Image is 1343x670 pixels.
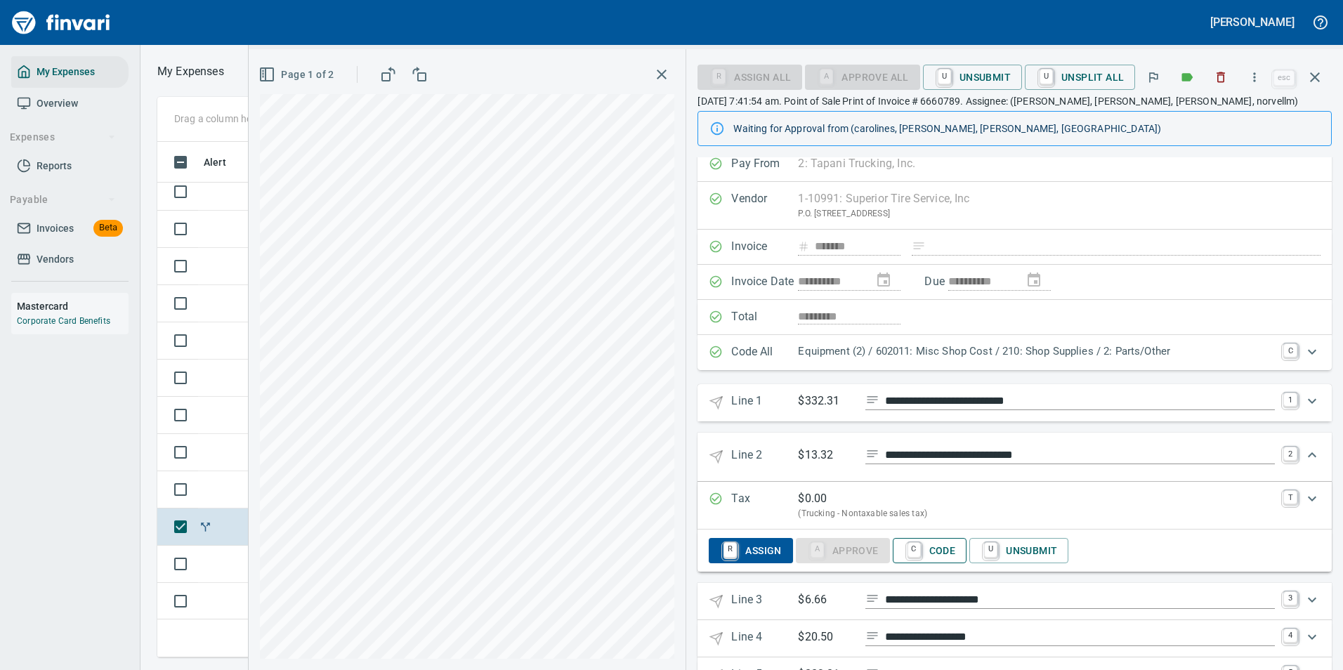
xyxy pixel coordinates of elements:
span: Unsplit All [1036,65,1124,89]
div: Expand [697,335,1332,370]
p: $20.50 [798,629,854,646]
a: U [984,542,997,558]
span: Page 1 of 2 [261,66,334,84]
div: Assign All [697,70,802,82]
button: RAssign [709,538,792,563]
button: CCode [893,538,967,563]
p: $ 0.00 [798,490,827,507]
span: Code [904,539,956,563]
a: InvoicesBeta [11,213,129,244]
span: My Expenses [37,63,95,81]
p: (Trucking - Nontaxable sales tax) [798,507,1275,521]
p: Tax [731,490,798,521]
a: esc [1273,70,1295,86]
button: UUnsubmit [969,538,1068,563]
p: Equipment (2) / 602011: Misc Shop Cost / 210: Shop Supplies / 2: Parts/Other [798,343,1275,360]
p: Line 2 [731,447,798,467]
span: Invoices [37,220,74,237]
a: My Expenses [11,56,129,88]
button: UUnsplit All [1025,65,1135,90]
span: Alert [204,154,226,171]
a: Vendors [11,244,129,275]
span: Overview [37,95,78,112]
a: Corporate Card Benefits [17,316,110,326]
div: Expand [697,482,1332,530]
h6: Mastercard [17,298,129,314]
button: [PERSON_NAME] [1207,11,1298,33]
nav: breadcrumb [157,63,224,80]
span: Unsubmit [934,65,1011,89]
div: Expand [697,583,1332,620]
img: Finvari [8,6,114,39]
div: Expand [697,530,1332,572]
h5: [PERSON_NAME] [1210,15,1295,29]
p: $13.32 [798,447,854,464]
div: Coding Required [796,544,890,556]
p: My Expenses [157,63,224,80]
p: Code All [731,343,798,362]
span: Beta [93,220,123,236]
a: C [1283,343,1297,357]
span: Split transaction [198,522,213,531]
span: Expenses [10,129,116,146]
a: U [938,69,951,84]
p: $6.66 [798,591,854,609]
button: Page 1 of 2 [256,62,339,88]
span: Reports [37,157,72,175]
span: Unsubmit [981,539,1057,563]
button: Discard [1205,62,1236,93]
button: UUnsubmit [923,65,1022,90]
button: Expenses [4,124,122,150]
p: Line 3 [731,591,798,612]
a: 3 [1283,591,1297,605]
span: Alert [204,154,244,171]
a: 4 [1283,629,1297,643]
span: Assign [720,539,781,563]
div: Expand [697,433,1332,481]
button: Flag [1138,62,1169,93]
a: Reports [11,150,129,182]
a: 2 [1283,447,1297,461]
a: 1 [1283,393,1297,407]
p: Line 4 [731,629,798,649]
button: Payable [4,187,122,213]
div: Waiting for Approval from (carolines, [PERSON_NAME], [PERSON_NAME], [GEOGRAPHIC_DATA]) [733,116,1320,141]
div: Expand [697,620,1332,657]
p: Line 1 [731,393,798,413]
p: $332.31 [798,393,854,410]
span: Payable [10,191,116,209]
p: Drag a column heading here to group the table [174,112,380,126]
a: Overview [11,88,129,119]
span: Vendors [37,251,74,268]
div: Expand [697,384,1332,421]
div: Expense Type required [805,70,919,82]
a: R [723,542,737,558]
a: T [1283,490,1297,504]
span: Close invoice [1270,60,1332,94]
p: [DATE] 7:41:54 am. Point of Sale Print of Invoice # 6660789. Assignee: ([PERSON_NAME], [PERSON_NA... [697,94,1332,108]
a: C [908,542,921,558]
a: U [1040,69,1053,84]
button: More [1239,62,1270,93]
button: Labels [1172,62,1203,93]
